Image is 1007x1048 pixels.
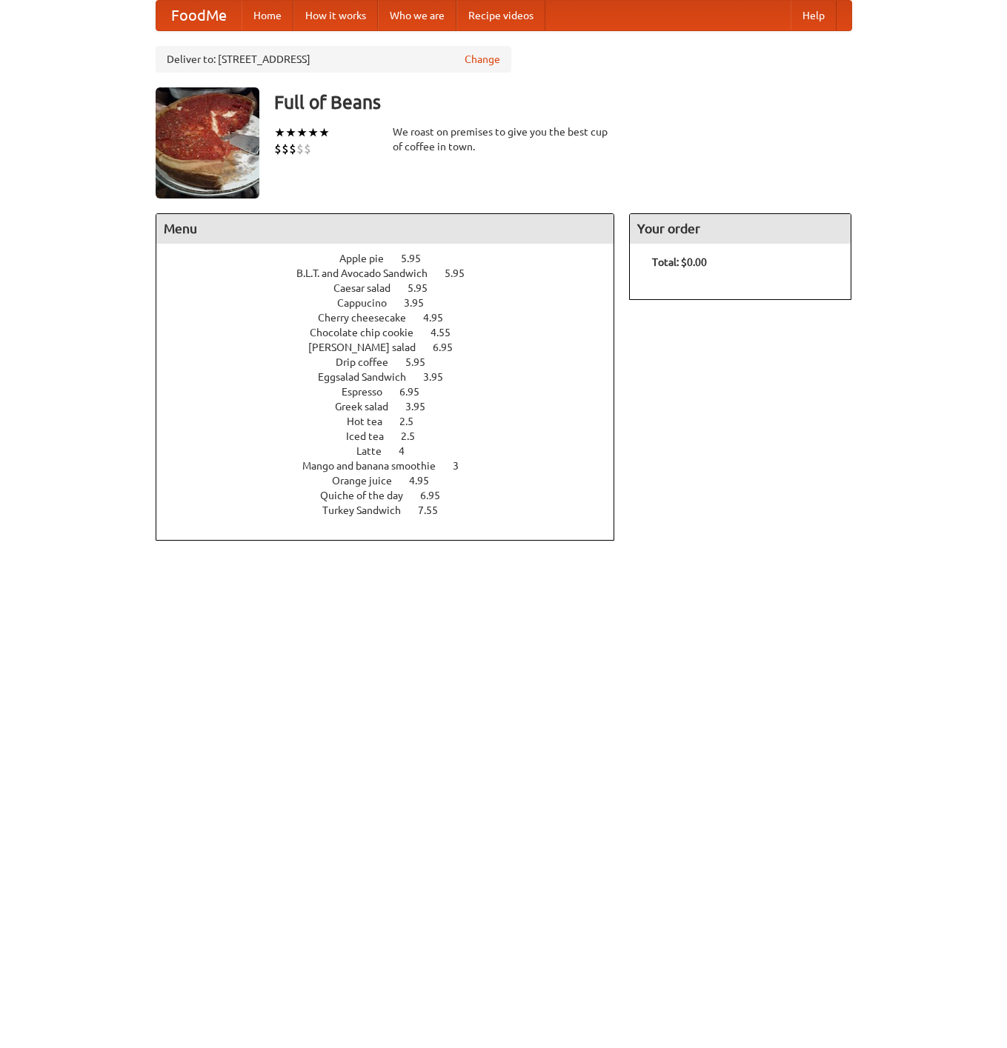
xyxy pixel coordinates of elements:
img: angular.jpg [156,87,259,198]
span: 3.95 [404,297,439,309]
a: Caesar salad 5.95 [333,282,455,294]
span: 4.55 [431,327,465,338]
a: Orange juice 4.95 [332,475,456,487]
a: Home [242,1,293,30]
span: 6.95 [433,341,468,353]
span: 4.95 [423,312,458,324]
a: Greek salad 3.95 [335,401,453,413]
li: $ [304,141,311,157]
a: Espresso 6.95 [342,386,447,398]
span: Caesar salad [333,282,405,294]
h4: Your order [630,214,851,244]
li: ★ [319,124,330,141]
span: Eggsalad Sandwich [318,371,421,383]
a: Iced tea 2.5 [346,430,442,442]
a: Who we are [378,1,456,30]
span: 6.95 [399,386,434,398]
span: Iced tea [346,430,399,442]
span: 5.95 [408,282,442,294]
span: 5.95 [401,253,436,264]
span: Cherry cheesecake [318,312,421,324]
a: FoodMe [156,1,242,30]
span: Quiche of the day [320,490,418,501]
span: 3.95 [405,401,440,413]
a: Change [465,52,500,67]
span: 2.5 [401,430,430,442]
li: ★ [274,124,285,141]
a: Quiche of the day 6.95 [320,490,468,501]
span: Espresso [342,386,397,398]
a: Turkey Sandwich 7.55 [322,504,465,516]
h3: Full of Beans [274,87,852,117]
span: Drip coffee [336,356,403,368]
span: 6.95 [420,490,455,501]
span: 4.95 [409,475,444,487]
span: 5.95 [405,356,440,368]
li: $ [289,141,296,157]
span: 7.55 [418,504,453,516]
a: How it works [293,1,378,30]
a: B.L.T. and Avocado Sandwich 5.95 [296,267,492,279]
span: Latte [356,445,396,457]
span: Chocolate chip cookie [310,327,428,338]
span: Turkey Sandwich [322,504,416,516]
span: 3.95 [423,371,458,383]
a: Eggsalad Sandwich 3.95 [318,371,471,383]
span: 2.5 [399,415,428,427]
span: Mango and banana smoothie [302,460,451,472]
b: Total: $0.00 [652,256,707,268]
div: Deliver to: [STREET_ADDRESS] [156,46,511,73]
h4: Menu [156,214,614,244]
span: [PERSON_NAME] salad [308,341,431,353]
li: $ [282,141,289,157]
li: $ [274,141,282,157]
a: Cappucino 3.95 [337,297,451,309]
span: B.L.T. and Avocado Sandwich [296,267,442,279]
span: Apple pie [339,253,399,264]
a: Chocolate chip cookie 4.55 [310,327,478,338]
li: ★ [308,124,319,141]
a: Cherry cheesecake 4.95 [318,312,471,324]
span: 4 [399,445,419,457]
div: We roast on premises to give you the best cup of coffee in town. [393,124,615,154]
span: 3 [453,460,473,472]
a: [PERSON_NAME] salad 6.95 [308,341,480,353]
span: Hot tea [347,415,397,427]
a: Latte 4 [356,445,432,457]
span: 5.95 [445,267,479,279]
a: Help [791,1,837,30]
span: Orange juice [332,475,407,487]
a: Drip coffee 5.95 [336,356,453,368]
a: Hot tea 2.5 [347,415,441,427]
li: ★ [285,124,296,141]
a: Apple pie 5.95 [339,253,448,264]
span: Cappucino [337,297,402,309]
li: $ [296,141,304,157]
a: Recipe videos [456,1,545,30]
a: Mango and banana smoothie 3 [302,460,486,472]
li: ★ [296,124,308,141]
span: Greek salad [335,401,403,413]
